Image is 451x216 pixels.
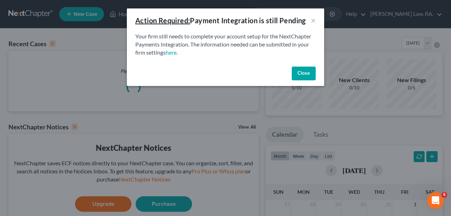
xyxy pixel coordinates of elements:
[135,16,190,25] u: Action Required:
[135,32,316,57] p: Your firm still needs to complete your account setup for the NextChapter Payments Integration. Th...
[292,67,316,81] button: Close
[441,192,447,198] span: 5
[135,16,306,25] div: Payment Integration is still Pending
[311,16,316,25] button: ×
[166,49,177,56] a: here
[427,192,444,209] iframe: Intercom live chat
